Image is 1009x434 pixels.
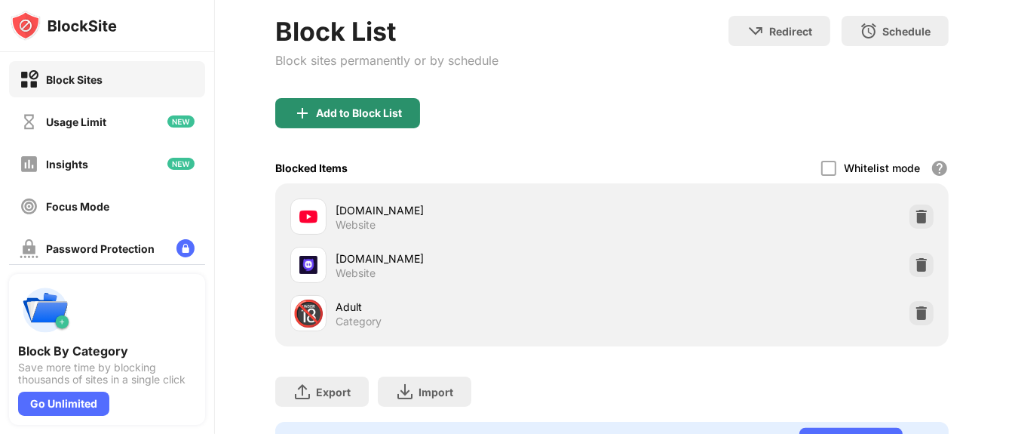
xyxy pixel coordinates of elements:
div: Schedule [882,25,931,38]
img: new-icon.svg [167,115,195,128]
div: Insights [46,158,88,171]
img: block-on.svg [20,70,38,89]
div: Website [336,266,376,280]
div: 🔞 [293,298,324,329]
div: Website [336,218,376,232]
div: Blocked Items [275,162,348,174]
div: Block Sites [46,73,103,86]
div: Password Protection [46,242,155,255]
div: [DOMAIN_NAME] [336,251,612,266]
img: favicons [299,208,317,226]
img: favicons [299,256,317,274]
img: lock-menu.svg [176,239,195,257]
div: Export [316,386,351,399]
div: [DOMAIN_NAME] [336,202,612,218]
div: Category [336,315,382,328]
img: focus-off.svg [20,197,38,216]
div: Block sites permanently or by schedule [275,53,498,68]
img: insights-off.svg [20,155,38,174]
img: password-protection-off.svg [20,239,38,258]
div: Adult [336,299,612,315]
div: Save more time by blocking thousands of sites in a single click [18,362,196,386]
img: push-categories.svg [18,283,72,337]
div: Block List [275,16,498,47]
div: Go Unlimited [18,392,109,416]
div: Import [419,386,453,399]
img: time-usage-off.svg [20,112,38,131]
img: logo-blocksite.svg [11,11,117,41]
img: new-icon.svg [167,158,195,170]
div: Block By Category [18,343,196,359]
div: Usage Limit [46,115,106,128]
div: Add to Block List [316,107,402,119]
div: Whitelist mode [844,162,920,174]
div: Focus Mode [46,200,109,213]
div: Redirect [769,25,812,38]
